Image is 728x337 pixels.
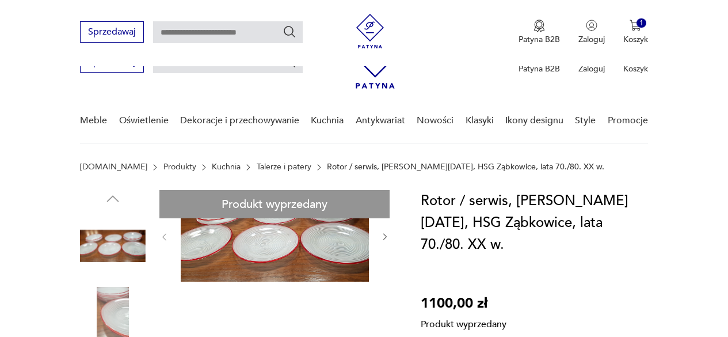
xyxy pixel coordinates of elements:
[311,99,344,143] a: Kuchnia
[630,20,641,31] img: Ikona koszyka
[180,99,299,143] a: Dekoracje i przechowywanie
[586,20,597,31] img: Ikonka użytkownika
[80,29,144,37] a: Sprzedawaj
[80,99,107,143] a: Meble
[356,99,405,143] a: Antykwariat
[519,34,560,45] p: Patyna B2B
[608,99,648,143] a: Promocje
[119,99,169,143] a: Oświetlenie
[519,20,560,45] a: Ikona medaluPatyna B2B
[163,162,196,172] a: Produkty
[421,293,506,315] p: 1100,00 zł
[578,63,605,74] p: Zaloguj
[519,20,560,45] button: Patyna B2B
[417,99,453,143] a: Nowości
[578,20,605,45] button: Zaloguj
[421,190,648,256] h1: Rotor / serwis, [PERSON_NAME][DATE], HSG Ząbkowice, lata 70./80. XX w.
[257,162,311,172] a: Talerze i patery
[212,162,241,172] a: Kuchnia
[421,315,506,331] p: Produkt wyprzedany
[623,34,648,45] p: Koszyk
[519,63,560,74] p: Patyna B2B
[623,63,648,74] p: Koszyk
[80,59,144,67] a: Sprzedawaj
[327,162,604,172] p: Rotor / serwis, [PERSON_NAME][DATE], HSG Ząbkowice, lata 70./80. XX w.
[578,34,605,45] p: Zaloguj
[636,18,646,28] div: 1
[575,99,596,143] a: Style
[623,20,648,45] button: 1Koszyk
[283,25,296,39] button: Szukaj
[80,162,147,172] a: [DOMAIN_NAME]
[466,99,494,143] a: Klasyki
[80,21,144,43] button: Sprzedawaj
[533,20,545,32] img: Ikona medalu
[353,14,387,48] img: Patyna - sklep z meblami i dekoracjami vintage
[505,99,563,143] a: Ikony designu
